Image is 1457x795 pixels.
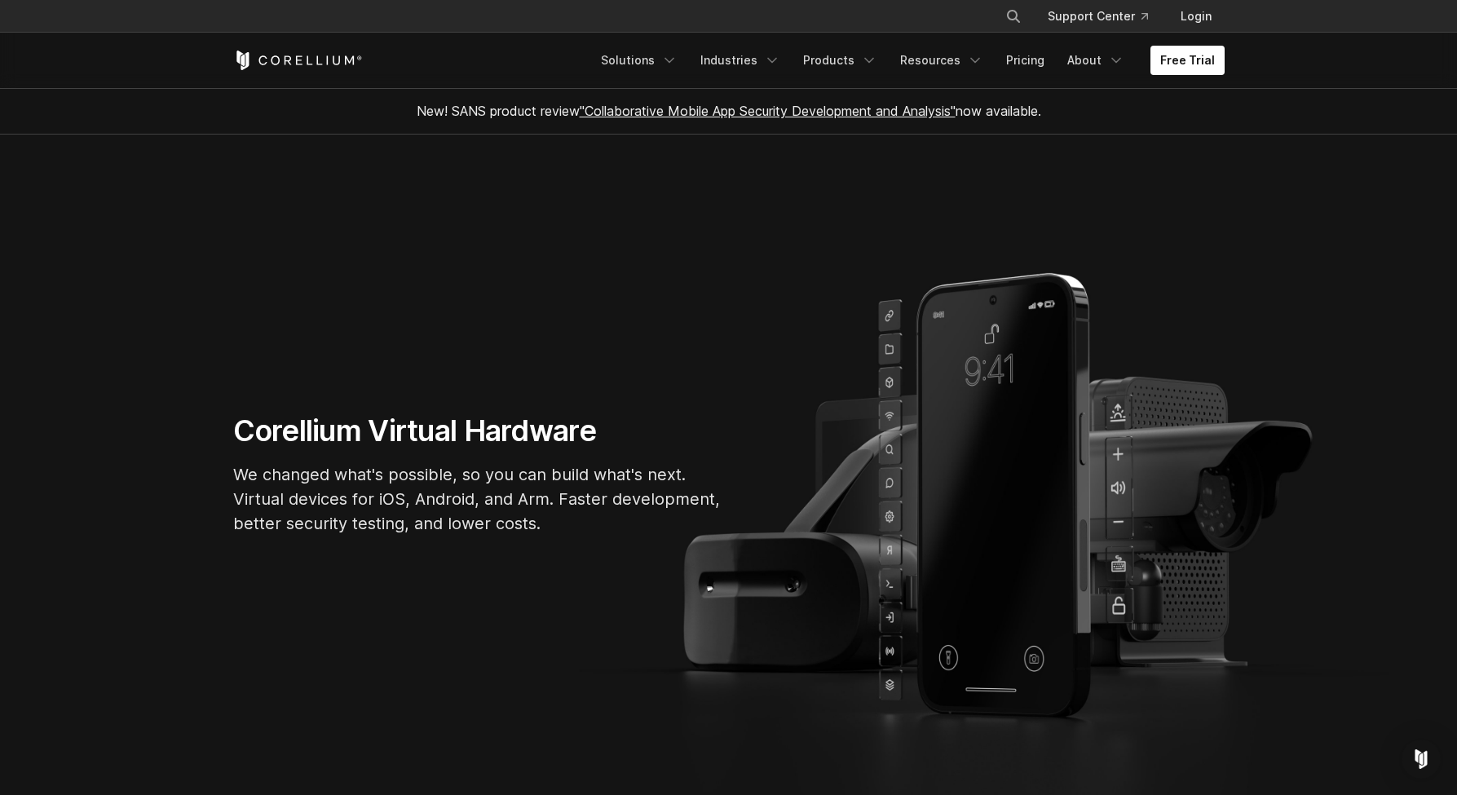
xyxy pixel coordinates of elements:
p: We changed what's possible, so you can build what's next. Virtual devices for iOS, Android, and A... [233,462,722,536]
a: Industries [691,46,790,75]
a: Products [793,46,887,75]
a: Free Trial [1150,46,1225,75]
div: Navigation Menu [591,46,1225,75]
h1: Corellium Virtual Hardware [233,413,722,449]
a: Resources [890,46,993,75]
div: Navigation Menu [986,2,1225,31]
a: Login [1168,2,1225,31]
a: About [1057,46,1134,75]
button: Search [999,2,1028,31]
a: Solutions [591,46,687,75]
a: "Collaborative Mobile App Security Development and Analysis" [580,103,956,119]
a: Corellium Home [233,51,363,70]
span: New! SANS product review now available. [417,103,1041,119]
a: Support Center [1035,2,1161,31]
a: Pricing [996,46,1054,75]
div: Open Intercom Messenger [1402,740,1441,779]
